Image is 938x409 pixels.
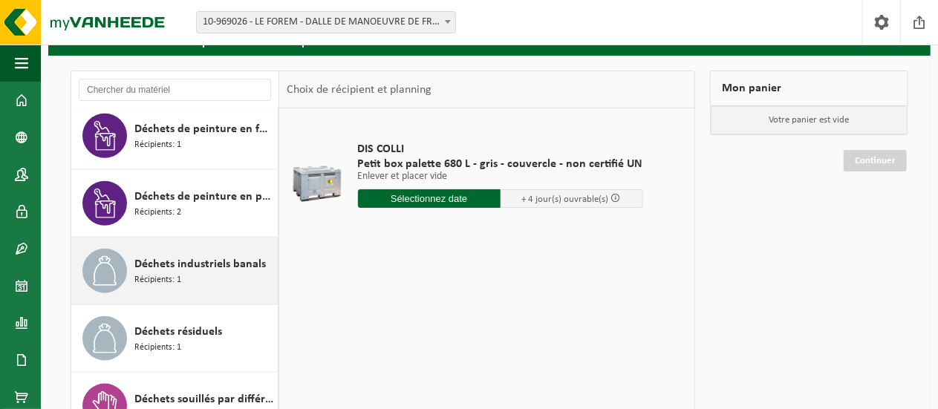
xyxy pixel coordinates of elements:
span: Déchets de peinture en fût 200L [134,120,274,138]
button: Déchets de peinture en fût 200L Récipients: 1 [71,102,279,170]
span: 10-969026 - LE FOREM - DALLE DE MANOEUVRE DE FRAMERIES - SITE 5323 - FRAMERIES [196,11,456,33]
span: Déchets de peinture en petits emballages [134,188,274,206]
span: 10-969026 - LE FOREM - DALLE DE MANOEUVRE DE FRAMERIES - SITE 5323 - FRAMERIES [197,12,455,33]
button: Déchets de peinture en petits emballages Récipients: 2 [71,170,279,238]
a: Continuer [844,150,907,171]
div: Choix de récipient et planning [279,71,439,108]
span: Récipients: 1 [134,273,181,287]
span: Récipients: 1 [134,138,181,152]
div: Mon panier [710,71,908,106]
p: Enlever et placer vide [358,171,643,182]
span: Récipients: 1 [134,341,181,355]
span: + 4 jour(s) ouvrable(s) [522,194,609,204]
button: Déchets industriels banals Récipients: 1 [71,238,279,305]
span: Petit box palette 680 L - gris - couvercle - non certifié UN [358,157,643,171]
span: Déchets industriels banals [134,255,266,273]
span: Déchets souillés par différents déchets dangereux [134,390,274,408]
span: Déchets résiduels [134,323,222,341]
p: Votre panier est vide [711,106,908,134]
span: Récipients: 2 [134,206,181,220]
input: Chercher du matériel [79,79,271,101]
button: Déchets résiduels Récipients: 1 [71,305,279,373]
input: Sélectionnez date [358,189,501,208]
span: DIS COLLI [358,142,643,157]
